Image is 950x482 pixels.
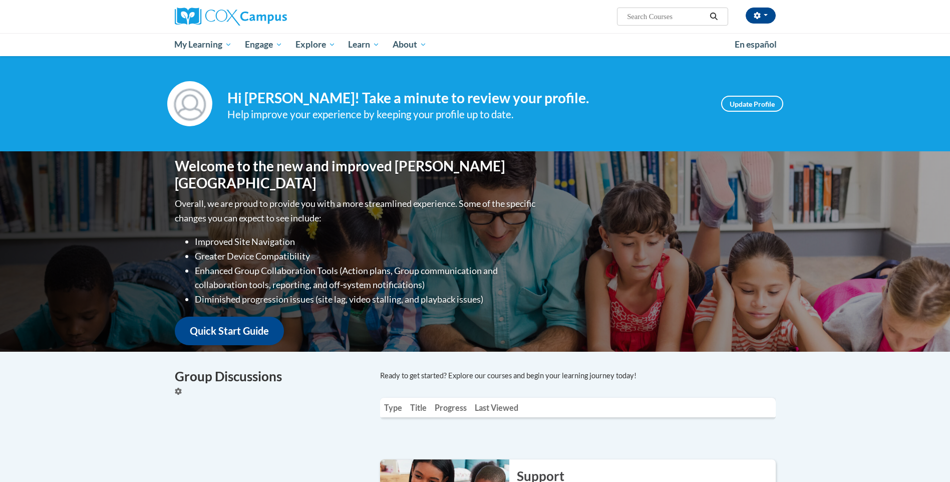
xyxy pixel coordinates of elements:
a: Quick Start Guide [175,317,284,345]
h4: Group Discussions [175,367,365,386]
li: Greater Device Compatibility [195,249,538,264]
button: Account Settings [746,8,776,24]
a: Engage [238,33,289,56]
a: En español [728,34,783,55]
span: Engage [245,39,282,51]
th: Type [380,398,406,417]
div: Help improve your experience by keeping your profile up to date. [227,106,706,123]
a: My Learning [168,33,239,56]
span: En español [735,39,777,50]
a: Learn [342,33,386,56]
li: Improved Site Navigation [195,234,538,249]
li: Enhanced Group Collaboration Tools (Action plans, Group communication and collaboration tools, re... [195,264,538,293]
p: Overall, we are proud to provide you with a more streamlined experience. Some of the specific cha... [175,196,538,225]
img: Profile Image [167,81,212,126]
th: Last Viewed [471,398,522,417]
h4: Hi [PERSON_NAME]! Take a minute to review your profile. [227,90,706,107]
img: Cox Campus [175,8,287,26]
a: About [386,33,433,56]
span: Explore [295,39,336,51]
li: Diminished progression issues (site lag, video stalling, and playback issues) [195,292,538,307]
span: Learn [348,39,380,51]
h1: Welcome to the new and improved [PERSON_NAME][GEOGRAPHIC_DATA] [175,158,538,191]
button: Search [706,11,721,23]
a: Cox Campus [175,8,365,26]
div: Main menu [160,33,791,56]
span: About [393,39,427,51]
span: My Learning [174,39,232,51]
input: Search Courses [626,11,706,23]
th: Title [406,398,431,417]
a: Explore [289,33,342,56]
th: Progress [431,398,471,417]
a: Update Profile [721,96,783,112]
